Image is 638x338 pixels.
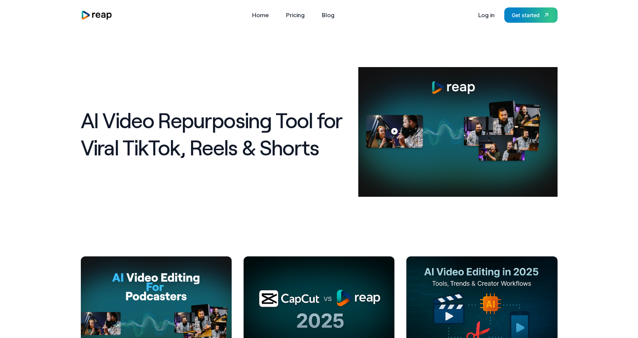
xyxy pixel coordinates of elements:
[504,7,558,23] a: Get started
[81,10,113,20] img: reap logo
[282,9,308,21] a: Pricing
[474,9,498,21] a: Log in
[81,10,113,20] a: home
[512,11,540,19] div: Get started
[318,9,338,21] a: Blog
[248,9,273,21] a: Home
[358,67,558,197] img: AI Video Repurposing Tool for Viral TikTok, Reels & Shorts
[81,107,349,161] h1: AI Video Repurposing Tool for Viral TikTok, Reels & Shorts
